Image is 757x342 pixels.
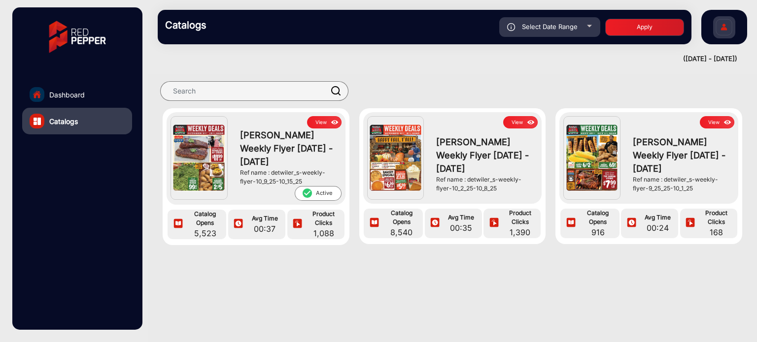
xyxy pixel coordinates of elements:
button: Viewicon [307,116,342,128]
span: Catalog Opens [186,210,224,227]
span: Product Clicks [698,209,735,226]
button: Viewicon [503,116,538,128]
img: vmg-logo [42,12,113,62]
img: icon [488,218,500,229]
span: 00:35 [443,222,480,234]
div: Ref name : detwiler_s-weekly-flyer-10_2_25-10_8_25 [436,175,533,193]
span: Avg Time [639,213,676,222]
div: ([DATE] - [DATE]) [148,54,737,64]
span: 168 [698,226,735,238]
span: [PERSON_NAME] Weekly Flyer [DATE] - [DATE] [240,128,337,168]
img: icon [233,218,244,230]
button: Viewicon [700,116,734,128]
img: icon [292,218,303,230]
span: [PERSON_NAME] Weekly Flyer [DATE] - [DATE] [633,135,729,175]
span: 1,088 [306,227,342,239]
div: Ref name : detwiler_s-weekly-flyer-9_25_25-10_1_25 [633,175,729,193]
span: 00:37 [246,223,283,235]
span: Select Date Range [522,23,578,31]
img: prodSearch.svg [331,86,341,95]
span: Avg Time [443,213,480,222]
span: Dashboard [49,90,85,100]
div: Ref name : detwiler_s-weekly-flyer-10_9_25-10_15_25 [240,168,337,186]
img: icon [369,218,380,229]
img: icon [626,218,637,229]
span: [PERSON_NAME] Weekly Flyer [DATE] - [DATE] [436,135,533,175]
span: 00:24 [639,222,676,234]
img: Detwiler's Weekly Flyer 10/9/25 - 10/15/25 [172,124,225,192]
span: Active [295,186,342,201]
img: icon [722,117,733,128]
img: icon [429,218,441,229]
mat-icon: check_circle [302,187,312,199]
img: Detwiler's Weekly Flyer 9/25/25 - 10/1/25 [566,124,619,192]
input: Search [160,81,348,101]
span: 5,523 [186,227,224,239]
img: icon [329,117,341,128]
span: Product Clicks [306,210,342,227]
span: Product Clicks [502,209,538,226]
a: Dashboard [22,81,132,108]
img: Sign%20Up.svg [714,11,734,46]
img: home [33,90,41,99]
span: 916 [579,226,617,238]
img: Detwiler's Weekly Flyer 10/2/25 - 10/8/25 [369,124,422,192]
span: Catalogs [49,116,78,126]
img: icon [172,218,184,230]
span: Catalog Opens [579,209,617,226]
img: icon [525,117,537,128]
span: 1,390 [502,226,538,238]
a: Catalogs [22,108,132,134]
h3: Catalogs [165,19,303,31]
span: Catalog Opens [382,209,420,226]
span: 8,540 [382,226,420,238]
img: icon [565,218,577,229]
img: icon [685,218,696,229]
img: icon [507,23,516,31]
button: Apply [605,19,684,36]
img: catalog [34,118,41,125]
span: Avg Time [246,214,283,223]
